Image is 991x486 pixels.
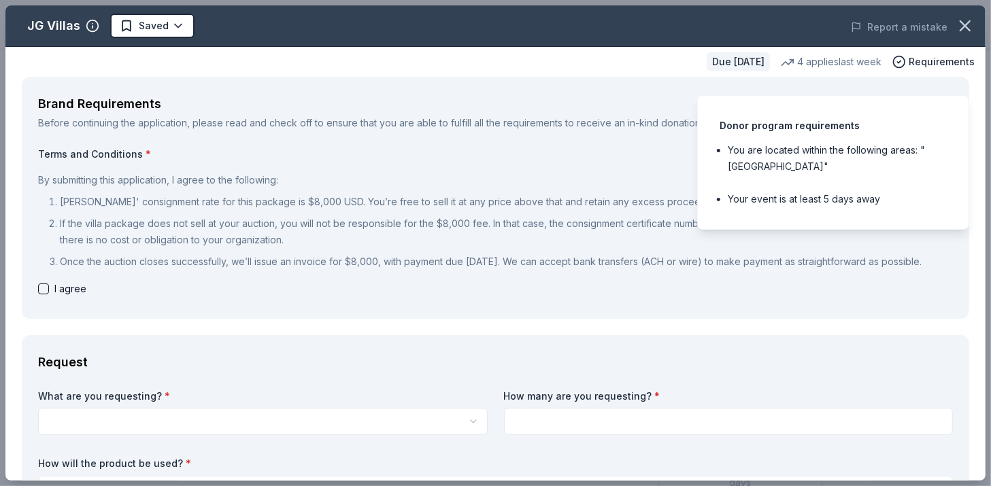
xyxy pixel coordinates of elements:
div: Before continuing the application, please read and check off to ensure that you are able to fulfi... [38,115,953,131]
div: Due [DATE] [707,52,770,71]
div: Request [38,351,953,373]
div: JG Villas [27,15,80,37]
li: You are located within the following areas: "[GEOGRAPHIC_DATA]" [728,142,947,175]
label: How will the product be used? [38,457,953,470]
div: 4 applies last week [781,54,881,70]
label: What are you requesting? [38,389,488,403]
p: Once the auction closes successfully, we’ll issue an invoice for $8,000, with payment due [DATE].... [60,254,953,270]
span: Saved [139,18,169,34]
p: If the villa package does not sell at your auction, you will not be responsible for the $8,000 fe... [60,215,953,248]
button: Requirements [892,54,975,70]
label: How many are you requesting? [504,389,954,403]
span: Requirements [909,54,975,70]
li: Your event is at least 5 days away [728,191,947,207]
div: Brand Requirements [38,93,953,115]
div: Donor program requirements [720,118,947,134]
p: By submitting this application, I agree to the following: [38,172,953,188]
label: Terms and Conditions [38,147,953,161]
span: I agree [54,281,86,297]
button: Saved [110,14,195,38]
p: [PERSON_NAME]' consignment rate for this package is $8,000 USD. You’re free to sell it at any pri... [60,194,953,210]
button: Report a mistake [851,19,947,35]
